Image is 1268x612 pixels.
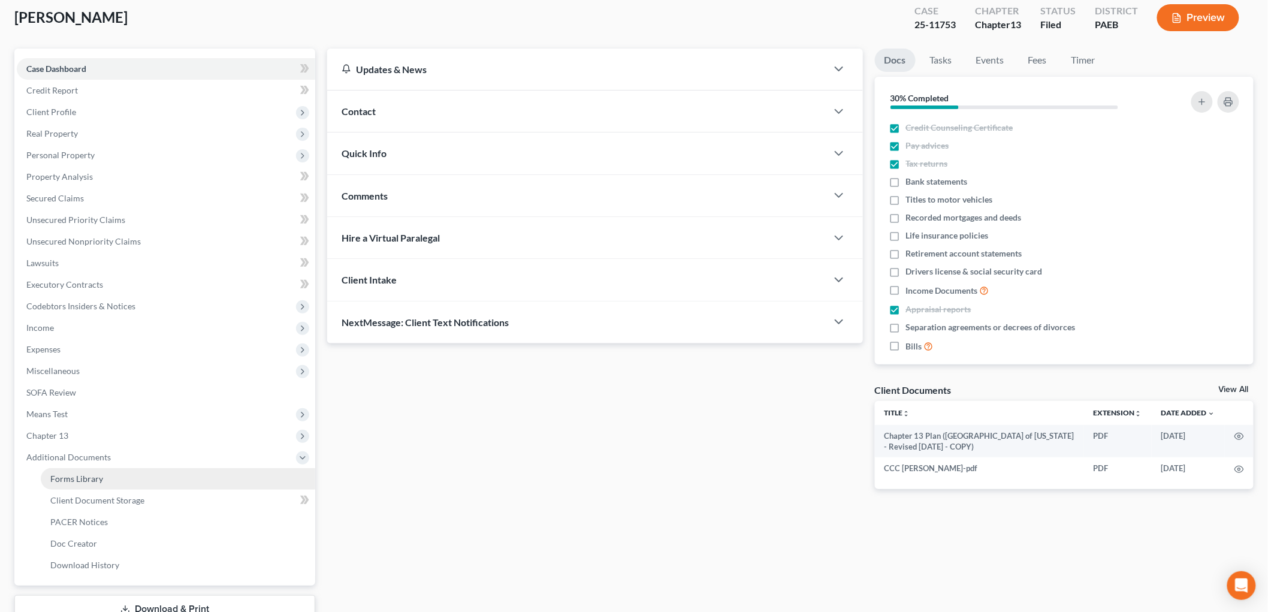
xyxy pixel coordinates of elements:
[26,236,141,246] span: Unsecured Nonpriority Claims
[906,285,978,297] span: Income Documents
[914,18,956,32] div: 25-11753
[906,248,1022,260] span: Retirement account statements
[50,474,103,484] span: Forms Library
[1227,571,1256,600] div: Open Intercom Messenger
[906,158,948,170] span: Tax returns
[17,166,315,188] a: Property Analysis
[17,274,315,296] a: Executory Contracts
[342,232,440,243] span: Hire a Virtual Paralegal
[906,303,971,315] span: Appraisal reports
[975,4,1021,18] div: Chapter
[906,140,949,152] span: Pay advices
[26,409,68,419] span: Means Test
[17,231,315,252] a: Unsecured Nonpriority Claims
[1157,4,1239,31] button: Preview
[17,188,315,209] a: Secured Claims
[17,252,315,274] a: Lawsuits
[914,4,956,18] div: Case
[875,384,952,396] div: Client Documents
[1084,457,1152,479] td: PDF
[1040,4,1076,18] div: Status
[1152,457,1225,479] td: [DATE]
[906,212,1022,224] span: Recorded mortgages and deeds
[50,560,119,570] span: Download History
[26,193,84,203] span: Secured Claims
[342,105,376,117] span: Contact
[26,279,103,290] span: Executory Contracts
[906,230,989,242] span: Life insurance policies
[875,49,916,72] a: Docs
[1135,410,1142,417] i: unfold_more
[1019,49,1057,72] a: Fees
[920,49,962,72] a: Tasks
[906,321,1076,333] span: Separation agreements or decrees of divorces
[26,64,86,74] span: Case Dashboard
[26,150,95,160] span: Personal Property
[17,382,315,403] a: SOFA Review
[41,490,315,511] a: Client Document Storage
[906,194,993,206] span: Titles to motor vehicles
[50,517,108,527] span: PACER Notices
[26,301,135,311] span: Codebtors Insiders & Notices
[975,18,1021,32] div: Chapter
[41,511,315,533] a: PACER Notices
[26,322,54,333] span: Income
[875,457,1085,479] td: CCC [PERSON_NAME]-pdf
[41,533,315,554] a: Doc Creator
[14,8,128,26] span: [PERSON_NAME]
[26,215,125,225] span: Unsecured Priority Claims
[903,410,910,417] i: unfold_more
[906,122,1013,134] span: Credit Counseling Certificate
[26,258,59,268] span: Lawsuits
[342,274,397,285] span: Client Intake
[342,316,509,328] span: NextMessage: Client Text Notifications
[26,85,78,95] span: Credit Report
[26,387,76,397] span: SOFA Review
[342,190,388,201] span: Comments
[50,495,144,505] span: Client Document Storage
[41,468,315,490] a: Forms Library
[1040,18,1076,32] div: Filed
[342,63,813,76] div: Updates & News
[26,171,93,182] span: Property Analysis
[17,209,315,231] a: Unsecured Priority Claims
[906,266,1043,278] span: Drivers license & social security card
[26,452,111,462] span: Additional Documents
[1161,408,1215,417] a: Date Added expand_more
[26,430,68,441] span: Chapter 13
[1062,49,1105,72] a: Timer
[1095,4,1138,18] div: District
[41,554,315,576] a: Download History
[1010,19,1021,30] span: 13
[906,176,968,188] span: Bank statements
[17,80,315,101] a: Credit Report
[1208,410,1215,417] i: expand_more
[26,128,78,138] span: Real Property
[875,425,1085,458] td: Chapter 13 Plan ([GEOGRAPHIC_DATA] of [US_STATE] - Revised [DATE] - COPY)
[906,340,922,352] span: Bills
[26,344,61,354] span: Expenses
[1152,425,1225,458] td: [DATE]
[50,538,97,548] span: Doc Creator
[1095,18,1138,32] div: PAEB
[967,49,1014,72] a: Events
[1094,408,1142,417] a: Extensionunfold_more
[26,366,80,376] span: Miscellaneous
[17,58,315,80] a: Case Dashboard
[342,147,387,159] span: Quick Info
[1219,385,1249,394] a: View All
[1084,425,1152,458] td: PDF
[26,107,76,117] span: Client Profile
[890,93,949,103] strong: 30% Completed
[884,408,910,417] a: Titleunfold_more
